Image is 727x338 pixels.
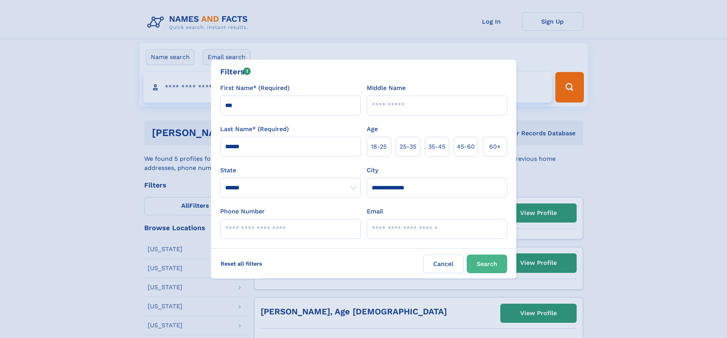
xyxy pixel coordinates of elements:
[428,142,445,151] span: 35‑45
[371,142,387,151] span: 18‑25
[489,142,501,151] span: 60+
[367,207,383,216] label: Email
[220,66,251,77] div: Filters
[367,83,406,93] label: Middle Name
[367,166,378,175] label: City
[216,255,267,273] label: Reset all filters
[467,255,507,273] button: Search
[220,125,289,134] label: Last Name* (Required)
[220,207,265,216] label: Phone Number
[423,255,464,273] label: Cancel
[457,142,475,151] span: 45‑60
[400,142,416,151] span: 25‑35
[367,125,378,134] label: Age
[220,83,290,93] label: First Name* (Required)
[220,166,361,175] label: State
